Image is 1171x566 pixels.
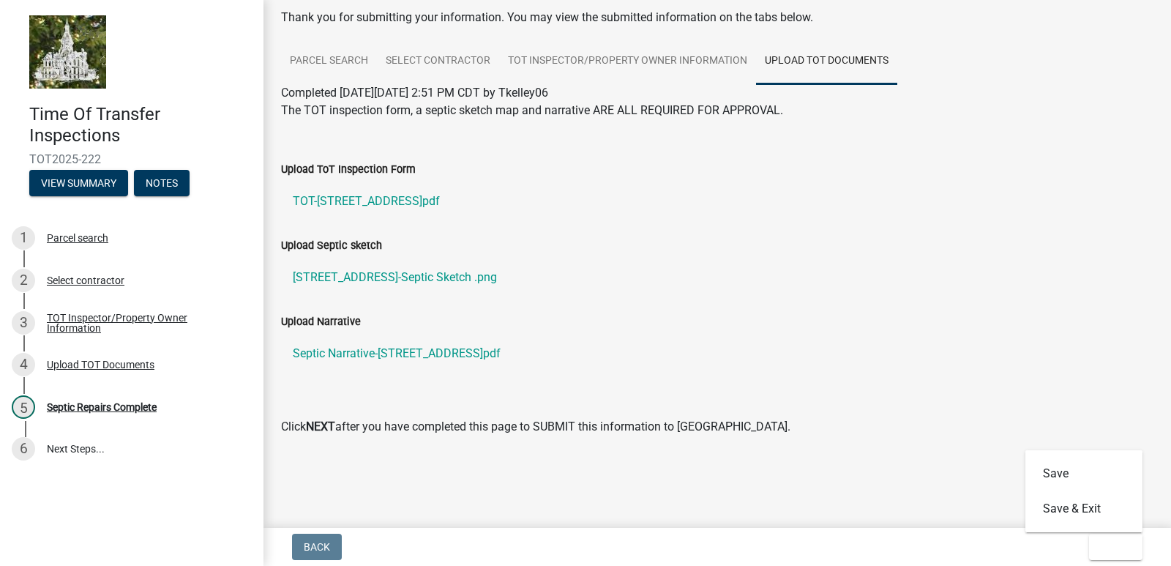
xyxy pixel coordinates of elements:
[377,38,499,85] a: Select contractor
[12,353,35,376] div: 4
[281,317,361,327] label: Upload Narrative
[12,226,35,250] div: 1
[134,170,190,196] button: Notes
[29,104,252,146] h4: Time Of Transfer Inspections
[29,15,106,89] img: Marshall County, Iowa
[281,102,1153,119] p: The TOT inspection form, a septic sketch map and narrative ARE ALL REQUIRED FOR APPROVAL.
[281,86,548,100] span: Completed [DATE][DATE] 2:51 PM CDT by Tkelley06
[134,178,190,190] wm-modal-confirm: Notes
[1025,456,1142,491] button: Save
[281,165,416,175] label: Upload ToT Inspection Form
[281,336,1153,371] a: Septic Narrative-[STREET_ADDRESS]pdf
[1101,541,1122,553] span: Exit
[306,420,335,433] strong: NEXT
[1089,534,1142,560] button: Exit
[12,437,35,461] div: 6
[47,313,240,333] div: TOT Inspector/Property Owner Information
[47,275,124,286] div: Select contractor
[12,395,35,419] div: 5
[292,534,342,560] button: Back
[756,38,897,85] a: Upload TOT Documents
[281,260,1153,295] a: [STREET_ADDRESS]-Septic Sketch .png
[29,170,128,196] button: View Summary
[281,418,1153,436] p: Click after you have completed this page to SUBMIT this information to [GEOGRAPHIC_DATA].
[47,402,157,412] div: Septic Repairs Complete
[29,152,234,166] span: TOT2025-222
[1025,450,1142,532] div: Exit
[47,233,108,243] div: Parcel search
[281,38,377,85] a: Parcel search
[281,241,382,251] label: Upload Septic sketch
[281,9,1153,26] div: Thank you for submitting your information. You may view the submitted information on the tabs below.
[499,38,756,85] a: TOT Inspector/Property Owner Information
[1025,491,1142,526] button: Save & Exit
[47,360,154,370] div: Upload TOT Documents
[281,184,1153,219] a: TOT-[STREET_ADDRESS]pdf
[29,178,128,190] wm-modal-confirm: Summary
[12,269,35,292] div: 2
[304,541,330,553] span: Back
[12,311,35,335] div: 3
